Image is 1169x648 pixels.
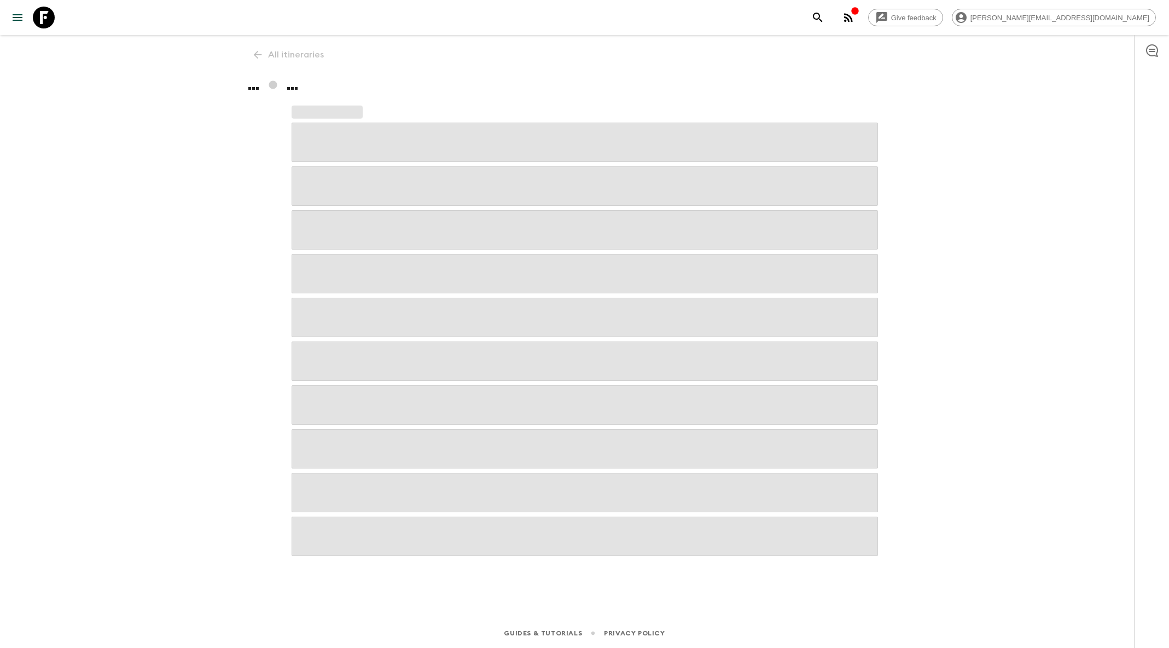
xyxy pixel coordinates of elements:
h1: ... ... [248,74,922,96]
a: Privacy Policy [604,627,665,639]
a: Guides & Tutorials [504,627,582,639]
button: search adventures [807,7,829,28]
div: [PERSON_NAME][EMAIL_ADDRESS][DOMAIN_NAME] [952,9,1156,26]
span: [PERSON_NAME][EMAIL_ADDRESS][DOMAIN_NAME] [964,14,1155,22]
button: menu [7,7,28,28]
a: Give feedback [868,9,943,26]
span: Give feedback [885,14,943,22]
